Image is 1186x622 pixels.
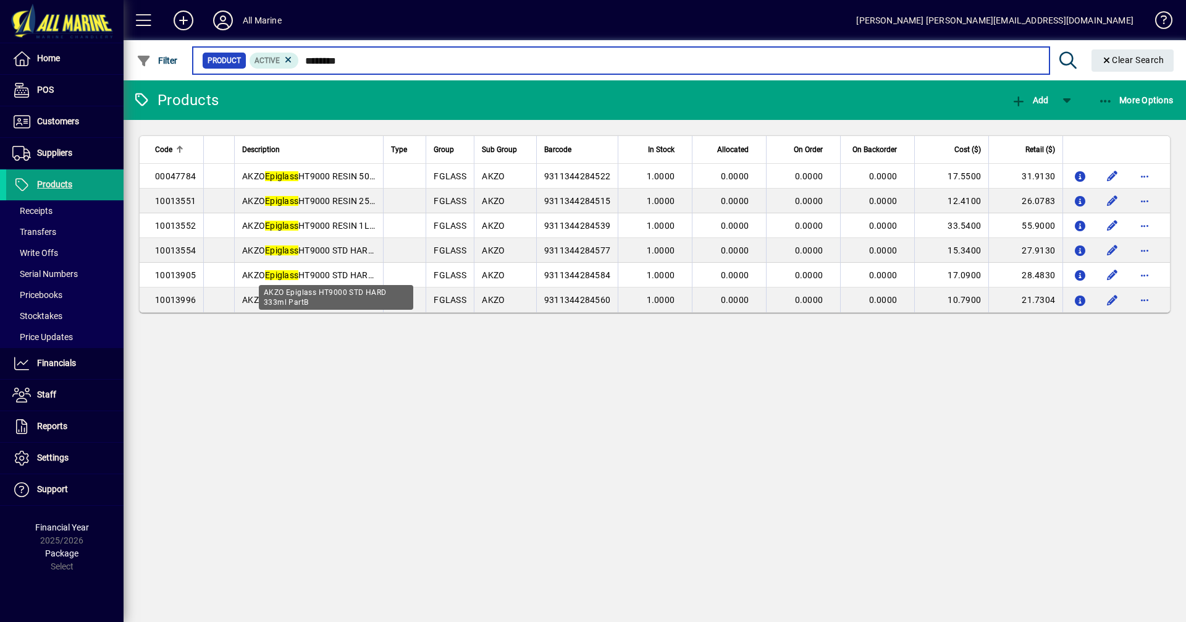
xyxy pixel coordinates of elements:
[254,56,280,65] span: Active
[1103,265,1122,285] button: Edit
[242,171,409,181] span: AKZO HT9000 RESIN 500ml PartA
[482,143,528,156] div: Sub Group
[434,245,466,255] span: FGLASS
[914,238,988,263] td: 15.3400
[434,171,466,181] span: FGLASS
[544,221,610,231] span: 9311344284539
[6,75,124,106] a: POS
[482,270,505,280] span: AKZO
[482,245,505,255] span: AKZO
[242,221,394,231] span: AKZO HT9000 RESIN 1L PartA
[155,295,196,305] span: 10013996
[242,143,376,156] div: Description
[155,221,196,231] span: 10013552
[721,221,749,231] span: 0.0000
[250,53,299,69] mat-chip: Activation Status: Active
[265,221,298,231] em: Epiglass
[155,196,196,206] span: 10013551
[37,85,54,95] span: POS
[37,390,56,399] span: Staff
[774,143,834,156] div: On Order
[391,143,418,156] div: Type
[869,270,898,280] span: 0.0000
[1135,216,1154,236] button: More options
[544,143,571,156] span: Barcode
[647,196,675,206] span: 1.0000
[856,11,1133,30] div: [PERSON_NAME] [PERSON_NAME][EMAIL_ADDRESS][DOMAIN_NAME]
[137,56,178,66] span: Filter
[242,245,426,255] span: AKZO HT9000 STD HARD 167ml PartB
[721,171,749,181] span: 0.0000
[12,290,62,300] span: Pricebooks
[914,288,988,312] td: 10.7900
[12,248,58,258] span: Write Offs
[243,11,282,30] div: All Marine
[544,295,610,305] span: 9311344284560
[544,245,610,255] span: 9311344284577
[6,305,124,326] a: Stocktakes
[45,548,78,558] span: Package
[1135,166,1154,186] button: More options
[37,453,69,462] span: Settings
[482,171,505,181] span: AKZO
[242,295,421,305] span: AKZO HT9000 STD HARD 84ml PartB
[482,221,505,231] span: AKZO
[155,143,196,156] div: Code
[133,90,219,110] div: Products
[6,242,124,263] a: Write Offs
[1135,191,1154,211] button: More options
[721,196,749,206] span: 0.0000
[1146,2,1171,43] a: Knowledge Base
[6,411,124,442] a: Reports
[869,295,898,305] span: 0.0000
[12,227,56,237] span: Transfers
[988,164,1062,189] td: 31.9130
[869,221,898,231] span: 0.0000
[434,221,466,231] span: FGLASS
[869,171,898,181] span: 0.0000
[391,143,407,156] span: Type
[265,270,298,280] em: Epiglass
[852,143,897,156] span: On Backorder
[6,221,124,242] a: Transfers
[988,213,1062,238] td: 55.9000
[848,143,908,156] div: On Backorder
[647,245,675,255] span: 1.0000
[133,49,181,72] button: Filter
[1025,143,1055,156] span: Retail ($)
[37,358,76,368] span: Financials
[700,143,760,156] div: Allocated
[1103,216,1122,236] button: Edit
[155,270,196,280] span: 10013905
[155,245,196,255] span: 10013554
[37,148,72,158] span: Suppliers
[6,106,124,137] a: Customers
[1095,89,1177,111] button: More Options
[6,474,124,505] a: Support
[794,143,823,156] span: On Order
[914,263,988,288] td: 17.0900
[1008,89,1051,111] button: Add
[1135,265,1154,285] button: More options
[242,143,280,156] span: Description
[434,143,466,156] div: Group
[914,164,988,189] td: 17.5500
[482,196,505,206] span: AKZO
[647,295,675,305] span: 1.0000
[648,143,675,156] span: In Stock
[155,143,172,156] span: Code
[721,270,749,280] span: 0.0000
[265,171,298,181] em: Epiglass
[265,245,298,255] em: Epiglass
[914,213,988,238] td: 33.5400
[1091,49,1174,72] button: Clear
[647,171,675,181] span: 1.0000
[544,171,610,181] span: 9311344284522
[544,196,610,206] span: 9311344284515
[242,270,426,280] span: AKZO HT9000 STD HARD 333ml PartB
[647,270,675,280] span: 1.0000
[203,9,243,32] button: Profile
[795,171,823,181] span: 0.0000
[37,53,60,63] span: Home
[1103,191,1122,211] button: Edit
